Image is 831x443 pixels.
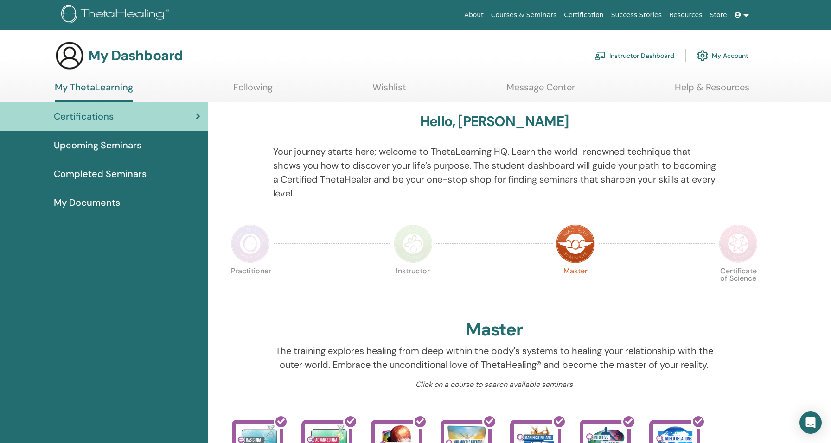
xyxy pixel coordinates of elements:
p: The training explores healing from deep within the body's systems to healing your relationship wi... [273,344,716,372]
img: logo.png [61,5,172,25]
a: Courses & Seminars [487,6,561,24]
a: Resources [665,6,706,24]
p: Your journey starts here; welcome to ThetaLearning HQ. Learn the world-renowned technique that sh... [273,145,716,200]
p: Certificate of Science [719,267,758,306]
a: Following [233,82,273,100]
span: Completed Seminars [54,167,147,181]
h2: Master [466,319,523,341]
img: Master [556,224,595,263]
span: Certifications [54,109,114,123]
a: Certification [560,6,607,24]
a: Instructor Dashboard [594,45,674,66]
a: My ThetaLearning [55,82,133,102]
p: Click on a course to search available seminars [273,379,716,390]
a: About [460,6,487,24]
img: Practitioner [231,224,270,263]
p: Master [556,267,595,306]
p: Practitioner [231,267,270,306]
a: Store [706,6,731,24]
img: Certificate of Science [719,224,758,263]
img: chalkboard-teacher.svg [594,51,606,60]
img: Instructor [394,224,433,263]
a: Message Center [506,82,575,100]
a: My Account [697,45,748,66]
a: Success Stories [607,6,665,24]
a: Wishlist [372,82,406,100]
h3: Hello, [PERSON_NAME] [420,113,569,130]
img: generic-user-icon.jpg [55,41,84,70]
a: Help & Resources [675,82,749,100]
span: My Documents [54,196,120,209]
p: Instructor [394,267,433,306]
h3: My Dashboard [88,47,183,64]
span: Upcoming Seminars [54,138,141,152]
img: cog.svg [697,48,708,63]
div: Open Intercom Messenger [799,411,822,434]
